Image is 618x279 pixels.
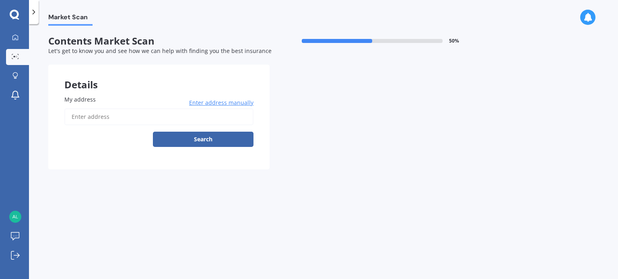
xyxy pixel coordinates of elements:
[189,99,253,107] span: Enter address manually
[48,47,272,55] span: Let's get to know you and see how we can help with finding you the best insurance
[64,108,253,125] input: Enter address
[153,132,253,147] button: Search
[48,13,93,24] span: Market Scan
[9,211,21,223] img: eb3cf7900a3574a71ea9f60fbf56ca8c
[449,38,459,44] span: 50 %
[64,96,96,103] span: My address
[48,65,270,89] div: Details
[48,35,270,47] span: Contents Market Scan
